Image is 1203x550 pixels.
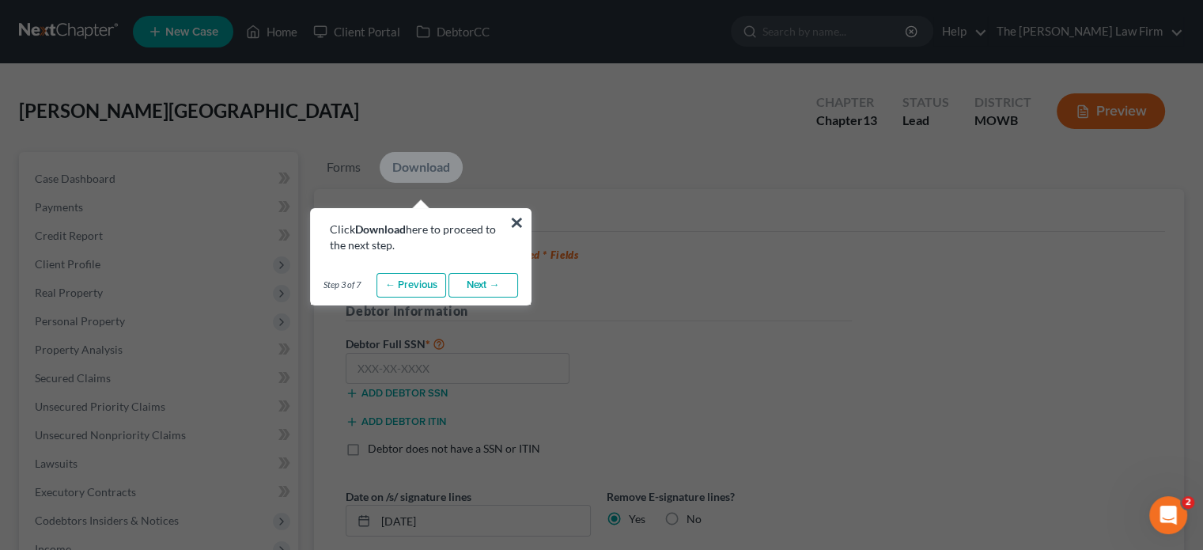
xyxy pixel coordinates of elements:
div: Click here to proceed to the next step. [330,222,512,253]
iframe: Intercom live chat [1149,496,1187,534]
span: 2 [1182,496,1194,509]
b: Download [355,222,406,236]
a: ← Previous [376,273,446,298]
button: × [509,210,524,235]
span: Step 3 of 7 [323,279,361,291]
a: Download [380,152,463,183]
a: Next → [448,273,518,298]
